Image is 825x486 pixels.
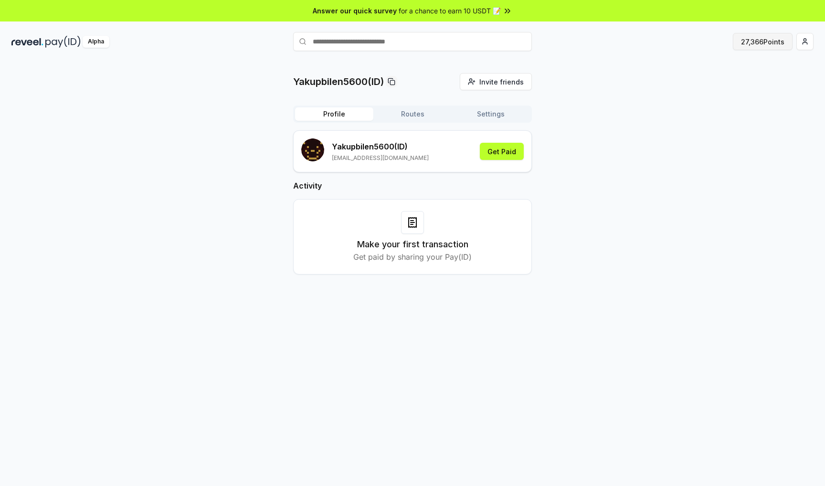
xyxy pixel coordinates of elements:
[293,75,384,88] p: Yakupbilen5600(ID)
[332,141,429,152] p: Yakupbilen5600 (ID)
[45,36,81,48] img: pay_id
[313,6,397,16] span: Answer our quick survey
[373,107,452,121] button: Routes
[452,107,530,121] button: Settings
[399,6,501,16] span: for a chance to earn 10 USDT 📝
[733,33,793,50] button: 27,366Points
[332,154,429,162] p: [EMAIL_ADDRESS][DOMAIN_NAME]
[480,143,524,160] button: Get Paid
[293,180,532,191] h2: Activity
[11,36,43,48] img: reveel_dark
[295,107,373,121] button: Profile
[479,77,524,87] span: Invite friends
[83,36,109,48] div: Alpha
[357,238,468,251] h3: Make your first transaction
[460,73,532,90] button: Invite friends
[353,251,472,263] p: Get paid by sharing your Pay(ID)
